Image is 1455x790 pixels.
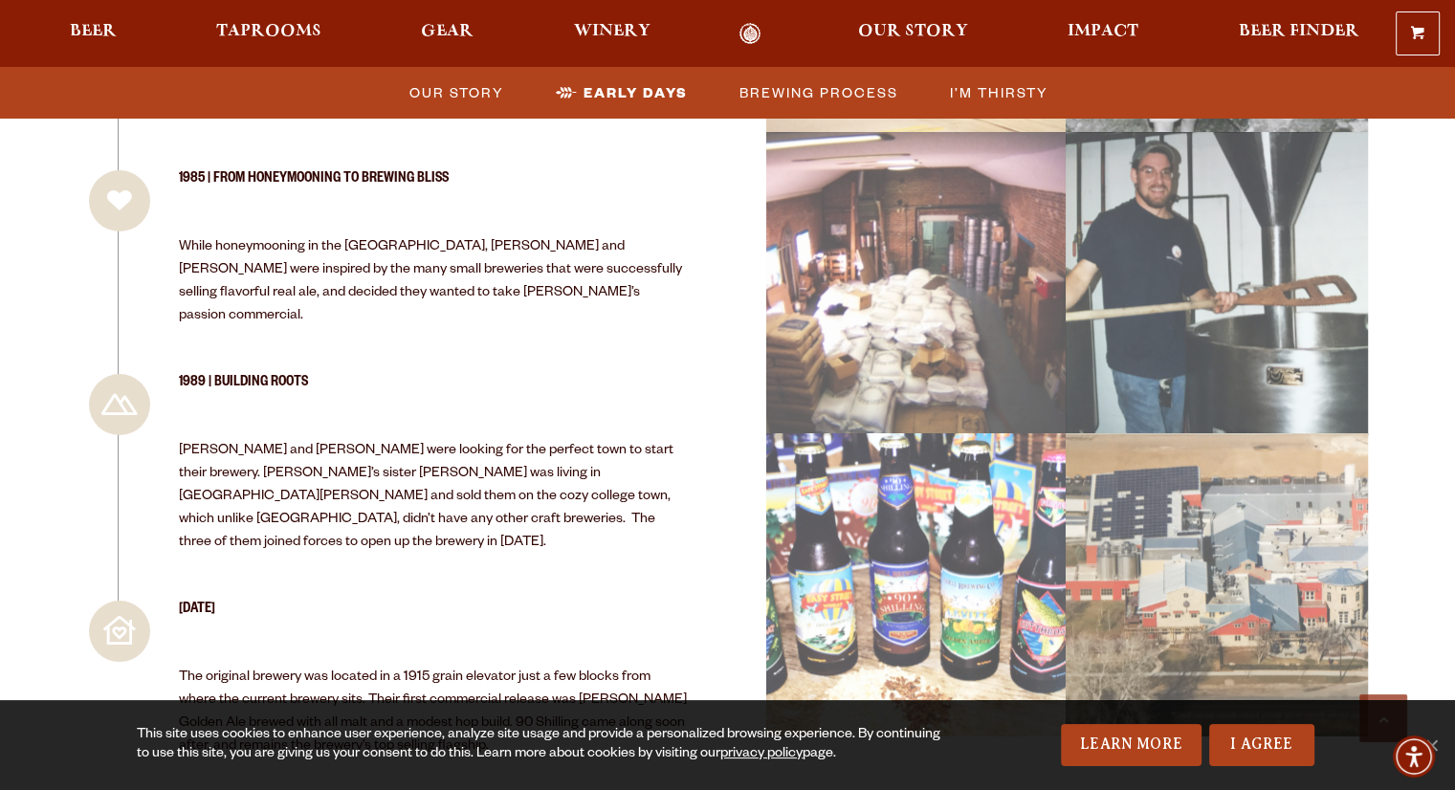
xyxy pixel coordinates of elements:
[70,24,117,39] span: Beer
[1238,24,1358,39] span: Beer Finder
[1066,132,1368,435] div: 604014265.491664
[408,23,486,45] a: Gear
[728,78,908,106] a: Brewing Process
[1055,23,1151,45] a: Impact
[720,747,803,762] a: privacy policy
[204,23,334,45] a: Taprooms
[179,236,690,328] p: While honeymooning in the [GEOGRAPHIC_DATA], [PERSON_NAME] and [PERSON_NAME] were inspired by the...
[765,132,1068,435] div: 03_52 Picture 6
[766,132,1068,433] a: image 03_52 Picture 6
[179,374,690,409] h3: 1989 | Building Roots
[137,726,953,764] div: This site uses cookies to enhance user experience, analyze site usage and provide a personalized ...
[179,440,690,555] p: [PERSON_NAME] and [PERSON_NAME] were looking for the perfect town to start their brewery. [PERSON...
[765,433,1068,736] div: 14_18 Picture 13
[1225,23,1371,45] a: Beer Finder
[584,78,688,106] span: Early Days
[544,78,697,106] a: Early Days
[562,23,663,45] a: Winery
[950,78,1048,106] span: I’m Thirsty
[1209,724,1314,766] a: I Agree
[179,601,690,636] h3: [DATE]
[1067,433,1368,735] a: image 603325119.371764
[1061,724,1201,766] a: Learn More
[1359,694,1407,742] a: Scroll to top
[1068,24,1138,39] span: Impact
[858,24,968,39] span: Our Story
[409,78,504,106] span: Our Story
[715,23,786,45] a: Odell Home
[179,170,690,206] h3: 1985 | From Honeymooning to Brewing Bliss
[1393,735,1435,778] div: Accessibility Menu
[1067,132,1368,433] a: image 604014265.491664
[421,24,474,39] span: Gear
[846,23,981,45] a: Our Story
[739,78,898,106] span: Brewing Process
[216,24,321,39] span: Taprooms
[574,24,650,39] span: Winery
[179,667,690,758] p: The original brewery was located in a 1915 grain elevator just a few blocks from where the curren...
[938,78,1058,106] a: I’m Thirsty
[1066,433,1368,736] div: 603325119.371764
[398,78,514,106] a: Our Story
[57,23,129,45] a: Beer
[766,433,1068,735] a: image 14_18 Picture 13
